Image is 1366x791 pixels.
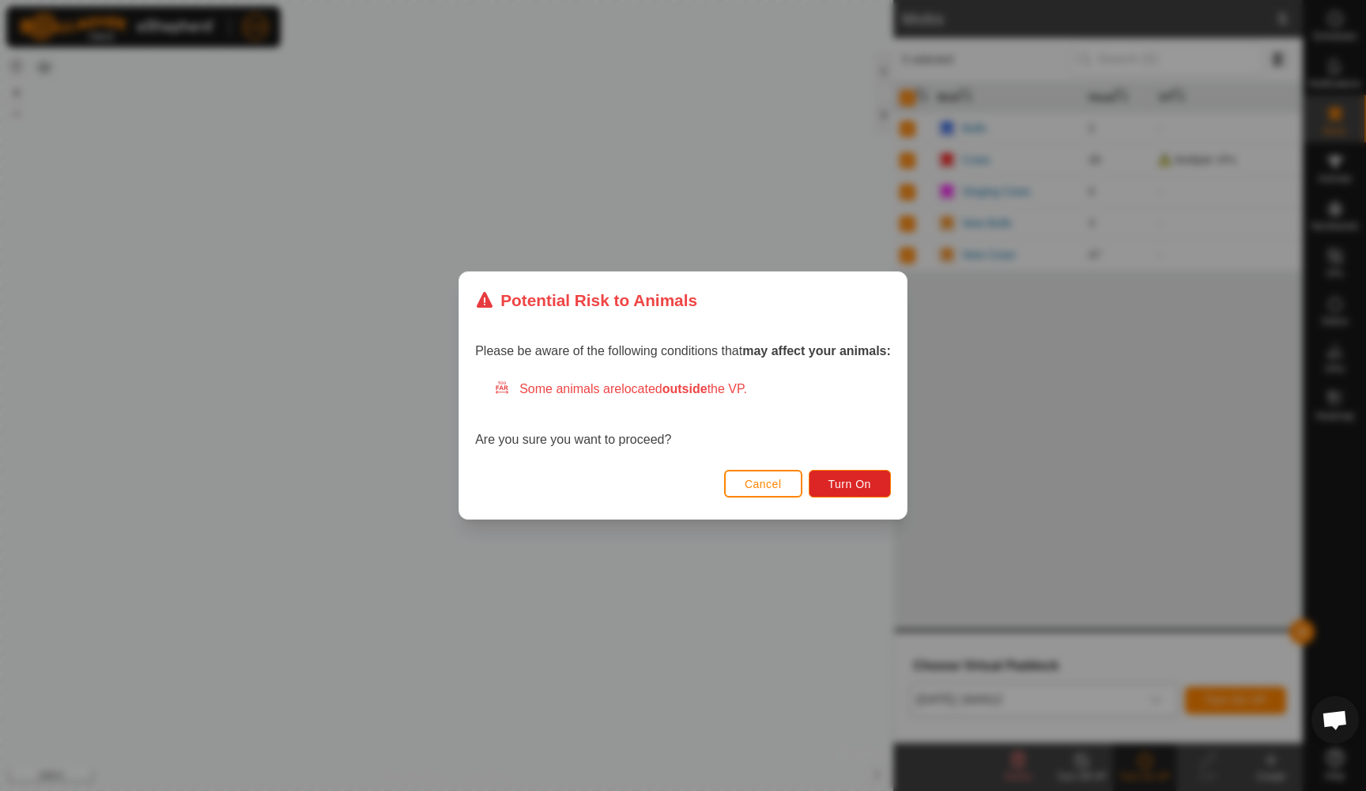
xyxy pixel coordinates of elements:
[724,470,802,498] button: Cancel
[475,380,891,449] div: Are you sure you want to proceed?
[475,288,697,312] div: Potential Risk to Animals
[745,478,782,490] span: Cancel
[494,380,891,399] div: Some animals are
[621,382,747,395] span: located the VP.
[742,344,891,358] strong: may affect your animals:
[828,478,871,490] span: Turn On
[809,470,891,498] button: Turn On
[475,344,891,358] span: Please be aware of the following conditions that
[1311,696,1359,744] div: Open chat
[662,382,708,395] strong: outside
